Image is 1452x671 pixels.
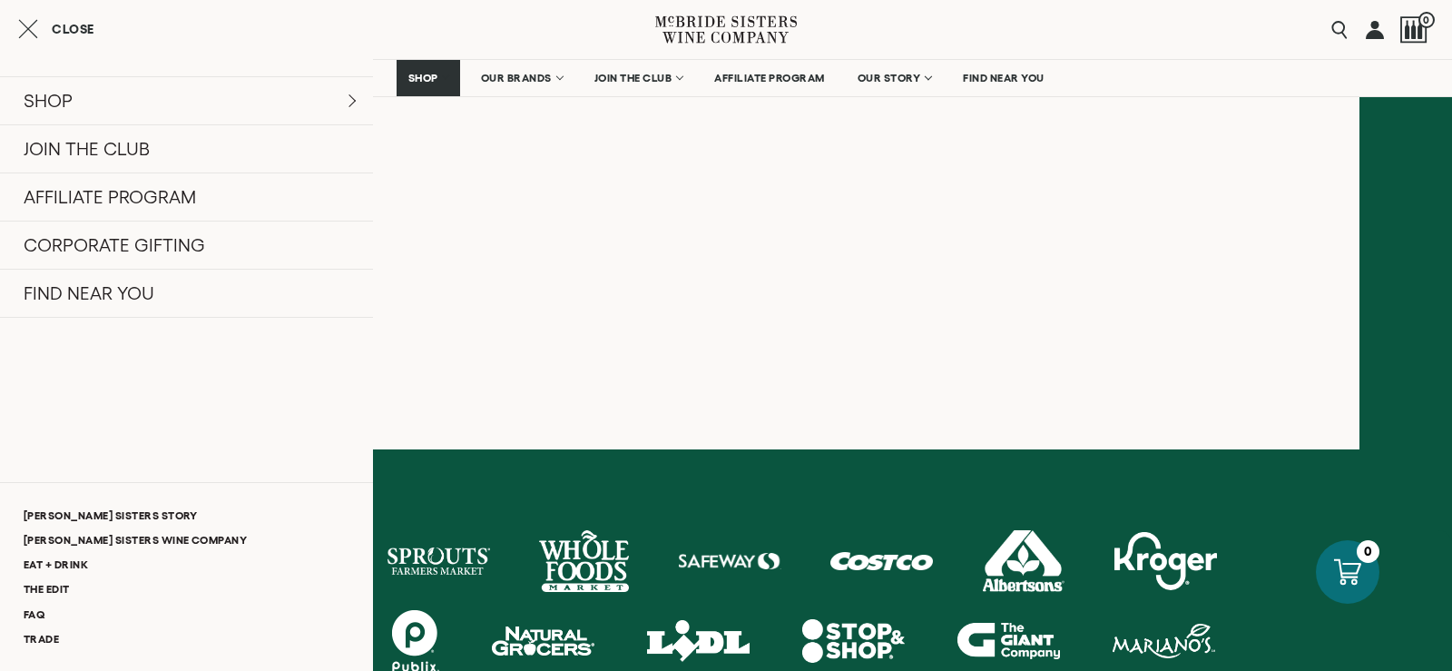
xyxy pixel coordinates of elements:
span: OUR STORY [858,72,921,84]
a: SHOP [397,60,460,96]
a: JOIN THE CLUB [583,60,694,96]
span: SHOP [408,72,439,84]
span: Close [52,23,94,35]
a: OUR BRANDS [469,60,574,96]
a: AFFILIATE PROGRAM [702,60,837,96]
a: OUR STORY [846,60,943,96]
div: 0 [1357,540,1379,563]
span: 0 [1418,12,1435,28]
span: OUR BRANDS [481,72,552,84]
span: JOIN THE CLUB [594,72,672,84]
button: Close cart [18,18,94,40]
span: AFFILIATE PROGRAM [714,72,825,84]
span: FIND NEAR YOU [963,72,1045,84]
a: FIND NEAR YOU [951,60,1056,96]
